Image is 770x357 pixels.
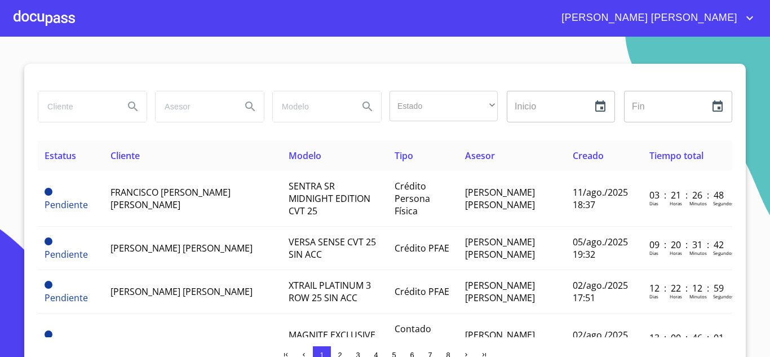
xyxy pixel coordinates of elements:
[465,279,535,304] span: [PERSON_NAME] [PERSON_NAME]
[713,250,734,256] p: Segundos
[110,242,253,254] span: [PERSON_NAME] [PERSON_NAME]
[289,180,370,217] span: SENTRA SR MIDNIGHT EDITION CVT 25
[110,335,253,347] span: [PERSON_NAME] [PERSON_NAME]
[670,293,682,299] p: Horas
[110,149,140,162] span: Cliente
[156,91,232,122] input: search
[390,91,498,121] div: ​
[713,293,734,299] p: Segundos
[649,332,725,344] p: 13 : 00 : 46 : 01
[289,279,371,304] span: XTRAIL PLATINUM 3 ROW 25 SIN ACC
[649,282,725,294] p: 12 : 22 : 12 : 59
[289,149,321,162] span: Modelo
[670,200,682,206] p: Horas
[45,330,52,338] span: Pendiente
[45,199,88,211] span: Pendiente
[573,186,628,211] span: 11/ago./2025 18:37
[110,186,231,211] span: FRANCISCO [PERSON_NAME] [PERSON_NAME]
[713,200,734,206] p: Segundos
[237,93,264,120] button: Search
[689,250,707,256] p: Minutos
[573,279,628,304] span: 02/ago./2025 17:51
[465,149,495,162] span: Asesor
[649,293,658,299] p: Dias
[354,93,381,120] button: Search
[45,149,76,162] span: Estatus
[573,329,628,354] span: 02/ago./2025 15:18
[395,180,430,217] span: Crédito Persona Física
[553,9,743,27] span: [PERSON_NAME] [PERSON_NAME]
[45,237,52,245] span: Pendiente
[689,200,707,206] p: Minutos
[45,281,52,289] span: Pendiente
[689,293,707,299] p: Minutos
[649,250,658,256] p: Dias
[465,329,535,354] span: [PERSON_NAME] [PERSON_NAME]
[395,285,449,298] span: Crédito PFAE
[120,93,147,120] button: Search
[395,149,413,162] span: Tipo
[110,285,253,298] span: [PERSON_NAME] [PERSON_NAME]
[45,248,88,261] span: Pendiente
[273,91,349,122] input: search
[465,186,535,211] span: [PERSON_NAME] [PERSON_NAME]
[573,236,628,261] span: 05/ago./2025 19:32
[38,91,115,122] input: search
[45,188,52,196] span: Pendiente
[465,236,535,261] span: [PERSON_NAME] [PERSON_NAME]
[289,329,375,354] span: MAGNITE EXCLUSIVE 1 0 LTS CVT 25
[573,149,604,162] span: Creado
[45,292,88,304] span: Pendiente
[649,239,725,251] p: 09 : 20 : 31 : 42
[670,250,682,256] p: Horas
[649,189,725,201] p: 03 : 21 : 26 : 48
[649,200,658,206] p: Dias
[649,149,703,162] span: Tiempo total
[289,236,376,261] span: VERSA SENSE CVT 25 SIN ACC
[395,242,449,254] span: Crédito PFAE
[553,9,756,27] button: account of current user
